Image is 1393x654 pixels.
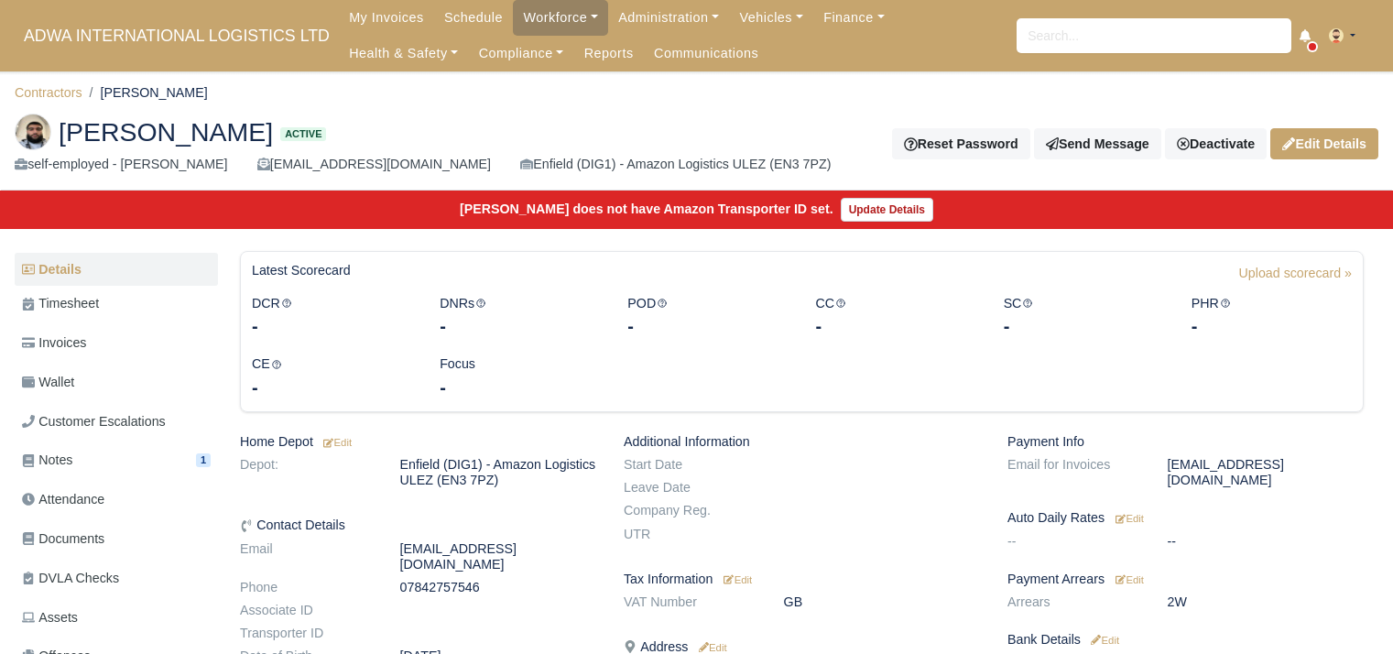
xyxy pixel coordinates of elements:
div: PHR [1178,293,1366,340]
dt: UTR [610,527,770,542]
h6: Auto Daily Rates [1007,510,1364,526]
span: [PERSON_NAME] [59,119,273,145]
dd: 07842757546 [386,580,610,595]
dt: Leave Date [610,480,770,496]
a: Timesheet [15,286,218,322]
div: - [440,313,600,339]
div: Sevkan Corten [1,99,1392,191]
div: DNRs [426,293,614,340]
button: Reset Password [892,128,1029,159]
span: Notes [22,450,72,471]
a: Edit [1112,572,1144,586]
a: Upload scorecard » [1239,263,1352,293]
div: - [252,313,412,339]
h6: Home Depot [240,434,596,450]
a: Edit [720,572,752,586]
div: SC [990,293,1178,340]
div: - [252,375,412,400]
div: Focus [426,354,614,400]
h6: Bank Details [1007,632,1364,648]
div: - [1192,313,1352,339]
h6: Payment Info [1007,434,1364,450]
small: Edit [1115,513,1144,524]
div: CE [238,354,426,400]
a: Edit [321,434,352,449]
h6: Payment Arrears [1007,572,1364,587]
div: POD [614,293,801,340]
div: [EMAIL_ADDRESS][DOMAIN_NAME] [257,154,491,175]
dd: 2W [1154,594,1377,610]
dd: -- [1154,534,1377,550]
span: Assets [22,607,78,628]
div: - [1004,313,1164,339]
a: Edit [695,639,726,654]
h6: Contact Details [240,518,596,533]
div: CC [801,293,989,340]
a: Wallet [15,365,218,400]
div: Enfield (DIG1) - Amazon Logistics ULEZ (EN3 7PZ) [520,154,831,175]
a: DVLA Checks [15,561,218,596]
a: ADWA INTERNATIONAL LOGISTICS LTD [15,18,339,54]
small: Edit [1088,635,1119,646]
span: Active [280,127,326,141]
li: [PERSON_NAME] [82,82,208,104]
div: - [440,375,600,400]
dt: Arrears [994,594,1154,610]
a: Update Details [841,198,933,222]
dd: [EMAIL_ADDRESS][DOMAIN_NAME] [1154,457,1377,488]
a: Communications [644,36,769,71]
dt: -- [994,534,1154,550]
a: Attendance [15,482,218,518]
small: Edit [724,574,752,585]
a: Assets [15,600,218,636]
a: Details [15,253,218,287]
dt: Email for Invoices [994,457,1154,488]
dt: Transporter ID [226,626,386,641]
dt: Associate ID [226,603,386,618]
dd: [EMAIL_ADDRESS][DOMAIN_NAME] [386,541,610,572]
span: DVLA Checks [22,568,119,589]
span: Documents [22,529,104,550]
dd: GB [770,594,994,610]
a: Reports [574,36,644,71]
a: Customer Escalations [15,404,218,440]
span: Invoices [22,332,86,354]
small: Edit [1115,574,1144,585]
dt: VAT Number [610,594,770,610]
span: 1 [196,453,211,467]
a: Notes 1 [15,442,218,478]
dd: Enfield (DIG1) - Amazon Logistics ULEZ (EN3 7PZ) [386,457,610,488]
dt: Start Date [610,457,770,473]
div: - [815,313,975,339]
span: Attendance [22,489,104,510]
a: Edit Details [1270,128,1378,159]
dt: Phone [226,580,386,595]
a: Compliance [468,36,573,71]
a: Health & Safety [339,36,469,71]
span: Wallet [22,372,74,393]
dt: Depot: [226,457,386,488]
h6: Latest Scorecard [252,263,351,278]
h6: Additional Information [624,434,980,450]
a: Invoices [15,325,218,361]
div: DCR [238,293,426,340]
a: Edit [1088,632,1119,647]
small: Edit [695,642,726,653]
span: Customer Escalations [22,411,166,432]
div: - [627,313,788,339]
dt: Email [226,541,386,572]
a: Edit [1112,510,1144,525]
span: ADWA INTERNATIONAL LOGISTICS LTD [15,17,339,54]
div: self-employed - [PERSON_NAME] [15,154,228,175]
a: Contractors [15,85,82,100]
a: Documents [15,521,218,557]
a: Deactivate [1165,128,1267,159]
span: Timesheet [22,293,99,314]
a: Send Message [1034,128,1161,159]
small: Edit [321,437,352,448]
input: Search... [1017,18,1291,53]
h6: Tax Information [624,572,980,587]
dt: Company Reg. [610,503,770,518]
